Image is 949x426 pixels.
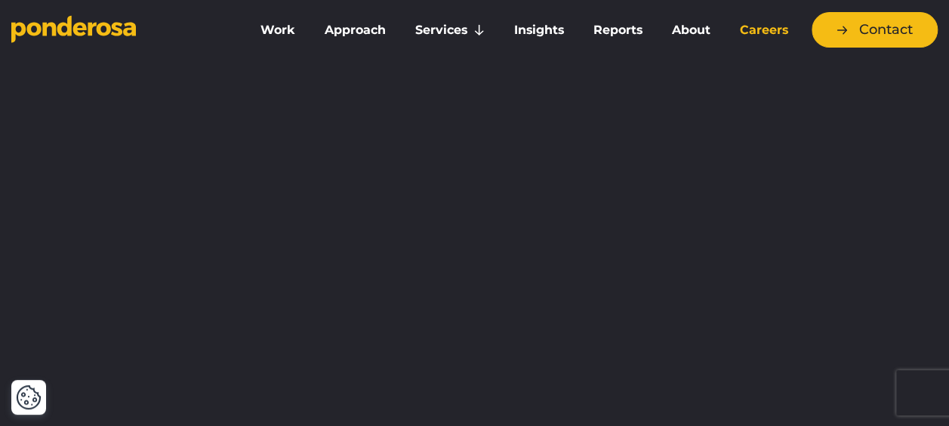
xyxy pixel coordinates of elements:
[660,14,722,46] a: About
[313,14,397,46] a: Approach
[403,14,496,46] a: Services
[728,14,800,46] a: Careers
[812,12,938,48] a: Contact
[502,14,575,46] a: Insights
[248,14,307,46] a: Work
[11,15,226,45] a: Go to homepage
[581,14,654,46] a: Reports
[16,384,42,410] button: Cookie Settings
[16,384,42,410] img: Revisit consent button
